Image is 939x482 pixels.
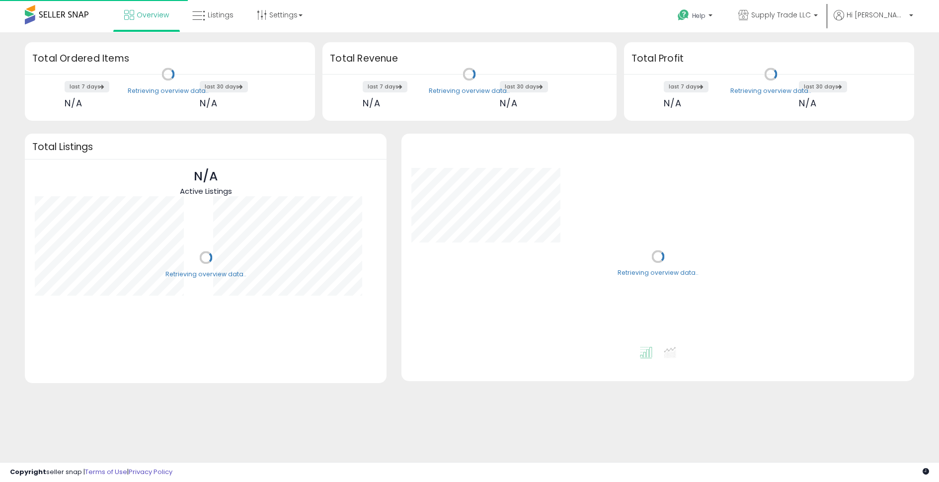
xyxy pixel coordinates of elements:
span: Help [692,11,705,20]
div: Retrieving overview data.. [128,86,209,95]
a: Hi [PERSON_NAME] [834,10,913,32]
span: Overview [137,10,169,20]
div: Retrieving overview data.. [429,86,510,95]
div: Retrieving overview data.. [730,86,811,95]
span: Supply Trade LLC [751,10,811,20]
div: Retrieving overview data.. [618,269,699,278]
a: Help [670,1,722,32]
div: Retrieving overview data.. [165,270,246,279]
span: Hi [PERSON_NAME] [847,10,906,20]
span: Listings [208,10,234,20]
i: Get Help [677,9,690,21]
